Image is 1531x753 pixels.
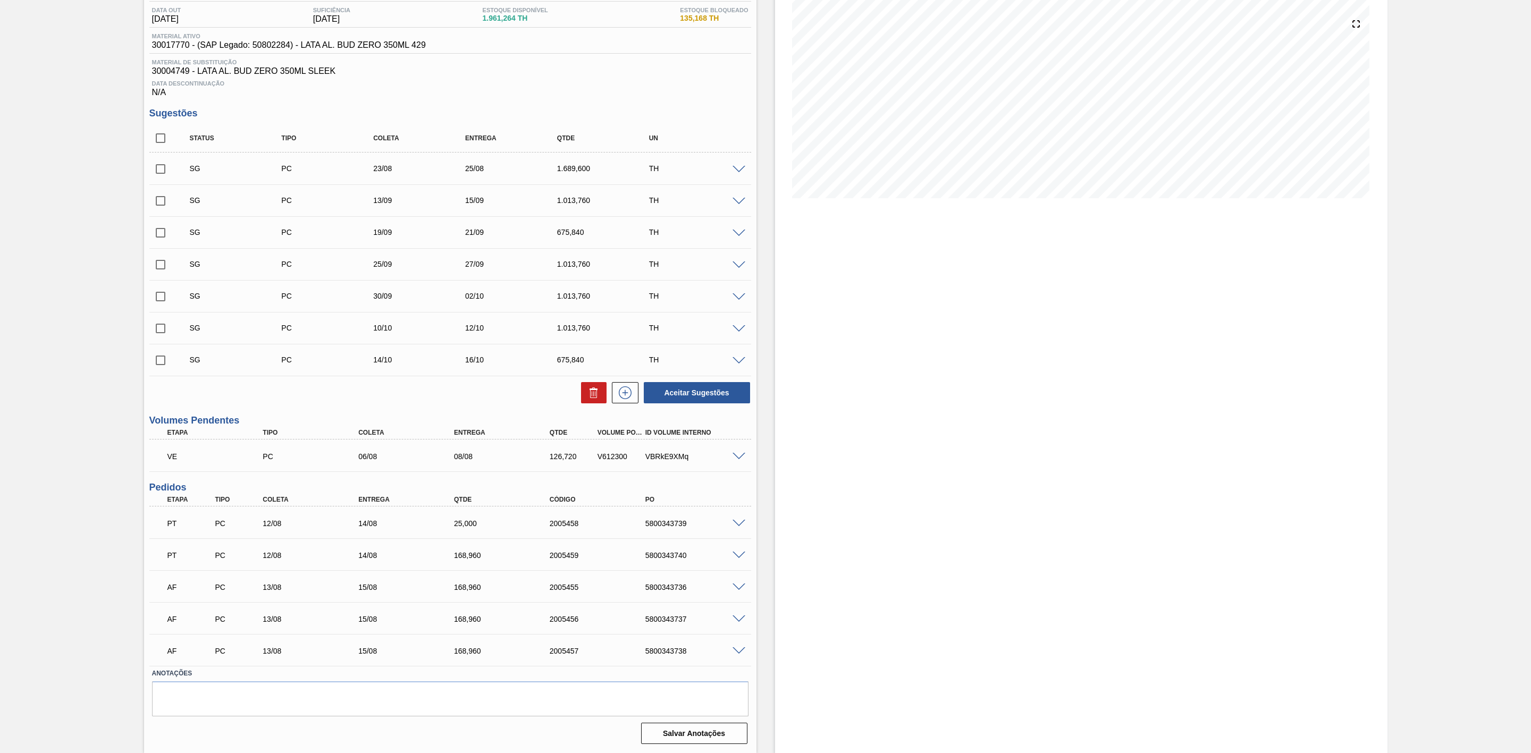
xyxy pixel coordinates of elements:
div: UN [646,134,752,142]
div: Sugestão Criada [187,292,292,300]
div: 2005458 [547,519,657,528]
div: 13/08/2025 [260,583,370,591]
div: TH [646,228,752,236]
div: Pedido de Compra [212,519,265,528]
div: 5800343739 [643,519,753,528]
span: Material ativo [152,33,426,39]
div: Pedido em Trânsito [165,544,217,567]
div: Nova sugestão [607,382,638,403]
div: Id Volume Interno [643,429,753,436]
div: 1.013,760 [554,324,660,332]
div: N/A [149,76,751,97]
div: Tipo [260,429,370,436]
div: 27/09/2025 [462,260,568,268]
div: 1.013,760 [554,260,660,268]
div: TH [646,196,752,205]
div: 15/08/2025 [356,583,466,591]
div: 14/08/2025 [356,519,466,528]
div: 12/08/2025 [260,551,370,560]
div: V612300 [595,452,647,461]
p: AF [167,647,215,655]
span: [DATE] [313,14,350,24]
div: Pedido de Compra [212,615,265,623]
div: Coleta [371,134,476,142]
p: PT [167,551,215,560]
div: 25/09/2025 [371,260,476,268]
div: Qtde [451,496,561,503]
div: 15/08/2025 [356,615,466,623]
div: TH [646,164,752,173]
div: 23/08/2025 [371,164,476,173]
div: Aceitar Sugestões [638,381,751,404]
div: 12/08/2025 [260,519,370,528]
div: Sugestão Criada [187,356,292,364]
div: 1.013,760 [554,196,660,205]
h3: Volumes Pendentes [149,415,751,426]
div: Etapa [165,496,217,503]
div: Pedido em Trânsito [165,512,217,535]
span: Data Descontinuação [152,80,748,87]
div: 13/08/2025 [260,647,370,655]
div: Sugestão Criada [187,228,292,236]
div: 126,720 [547,452,600,461]
div: 13/09/2025 [371,196,476,205]
div: Qtde [547,429,600,436]
div: Etapa [165,429,275,436]
div: 13/08/2025 [260,615,370,623]
button: Salvar Anotações [641,723,747,744]
div: 5800343738 [643,647,753,655]
div: Pedido de Compra [279,228,384,236]
div: VBRkE9XMq [643,452,753,461]
p: AF [167,583,215,591]
span: 30004749 - LATA AL. BUD ZERO 350ML SLEEK [152,66,748,76]
div: 12/10/2025 [462,324,568,332]
p: VE [167,452,272,461]
div: Volume Enviado para Transporte [165,445,275,468]
div: Status [187,134,292,142]
div: Entrega [462,134,568,142]
div: Aguardando Faturamento [165,639,217,663]
div: TH [646,356,752,364]
h3: Sugestões [149,108,751,119]
p: PT [167,519,215,528]
div: Aguardando Faturamento [165,576,217,599]
div: Pedido de Compra [279,260,384,268]
div: Tipo [212,496,265,503]
div: Pedido de Compra [279,356,384,364]
div: 1.013,760 [554,292,660,300]
div: Entrega [356,496,466,503]
div: 25,000 [451,519,561,528]
p: AF [167,615,215,623]
div: Pedido de Compra [212,647,265,655]
div: Sugestão Criada [187,196,292,205]
div: Sugestão Criada [187,324,292,332]
span: Data out [152,7,181,13]
label: Anotações [152,666,748,681]
div: 10/10/2025 [371,324,476,332]
span: Estoque Bloqueado [680,7,748,13]
span: 30017770 - (SAP Legado: 50802284) - LATA AL. BUD ZERO 350ML 429 [152,40,426,50]
div: Código [547,496,657,503]
div: 08/08/2025 [451,452,561,461]
div: 2005457 [547,647,657,655]
div: 5800343740 [643,551,753,560]
div: TH [646,260,752,268]
div: Pedido de Compra [212,583,265,591]
div: 02/10/2025 [462,292,568,300]
span: 1.961,264 TH [483,14,548,22]
div: 168,960 [451,615,561,623]
span: Estoque Disponível [483,7,548,13]
div: PO [643,496,753,503]
div: Tipo [279,134,384,142]
div: TH [646,292,752,300]
div: 14/08/2025 [356,551,466,560]
div: 168,960 [451,583,561,591]
span: [DATE] [152,14,181,24]
div: 16/10/2025 [462,356,568,364]
div: Pedido de Compra [212,551,265,560]
div: 675,840 [554,228,660,236]
div: Aguardando Faturamento [165,607,217,631]
button: Aceitar Sugestões [644,382,750,403]
span: Suficiência [313,7,350,13]
div: Pedido de Compra [279,196,384,205]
